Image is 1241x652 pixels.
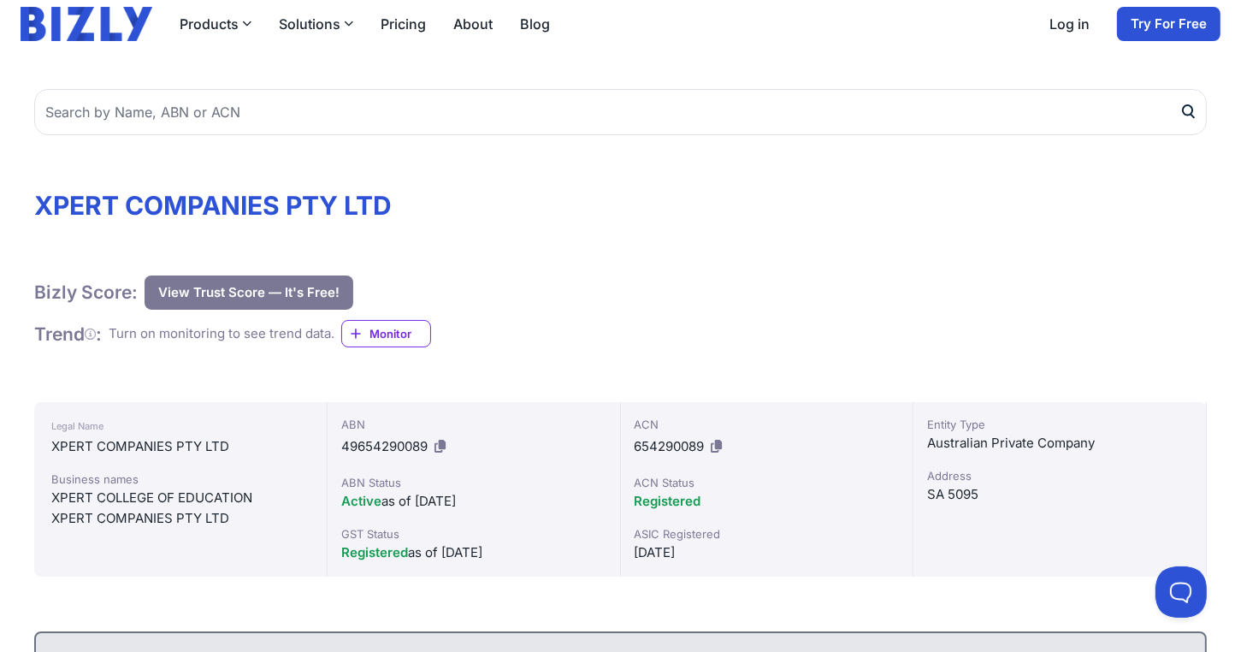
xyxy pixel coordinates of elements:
[180,14,251,34] button: Products
[453,14,493,34] a: About
[279,14,353,34] button: Solutions
[635,416,900,433] div: ACN
[51,508,310,529] div: XPERT COMPANIES PTY LTD
[51,488,310,508] div: XPERT COLLEGE OF EDUCATION
[341,491,606,512] div: as of [DATE]
[145,276,353,310] button: View Trust Score — It's Free!
[109,324,334,344] div: Turn on monitoring to see trend data.
[341,544,408,560] span: Registered
[1117,7,1220,41] a: Try For Free
[927,467,1192,484] div: Address
[381,14,426,34] a: Pricing
[51,416,310,436] div: Legal Name
[341,416,606,433] div: ABN
[635,493,701,509] span: Registered
[635,542,900,563] div: [DATE]
[34,323,102,346] h1: Trend :
[927,484,1192,505] div: SA 5095
[927,433,1192,453] div: Australian Private Company
[341,542,606,563] div: as of [DATE]
[635,438,705,454] span: 654290089
[341,493,381,509] span: Active
[341,525,606,542] div: GST Status
[1155,566,1207,618] iframe: Toggle Customer Support
[34,190,1207,221] h1: XPERT COMPANIES PTY LTD
[34,281,138,304] h1: Bizly Score:
[635,474,900,491] div: ACN Status
[369,325,430,342] span: Monitor
[520,14,550,34] a: Blog
[34,89,1207,135] input: Search by Name, ABN or ACN
[1049,14,1090,34] a: Log in
[51,471,310,488] div: Business names
[51,436,310,457] div: XPERT COMPANIES PTY LTD
[927,416,1192,433] div: Entity Type
[635,525,900,542] div: ASIC Registered
[341,438,428,454] span: 49654290089
[341,474,606,491] div: ABN Status
[341,320,431,347] a: Monitor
